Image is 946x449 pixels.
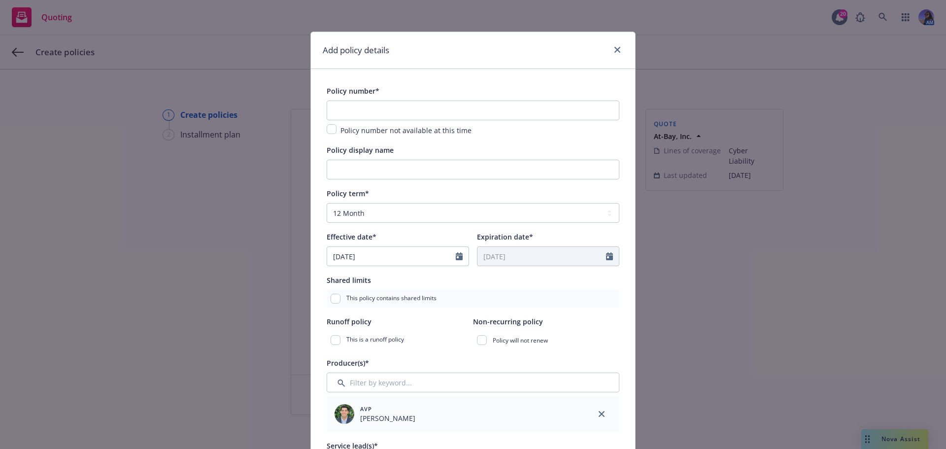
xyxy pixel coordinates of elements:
span: AVP [360,405,415,413]
span: Policy number not available at this time [340,126,472,135]
span: Expiration date* [477,232,533,242]
span: [PERSON_NAME] [360,413,415,423]
input: MM/DD/YYYY [327,247,456,266]
span: Policy number* [327,86,379,96]
span: Shared limits [327,276,371,285]
img: employee photo [335,404,354,424]
div: Policy will not renew [473,331,619,349]
div: This policy contains shared limits [327,290,619,308]
a: close [611,44,623,56]
span: Non-recurring policy [473,317,543,326]
span: Runoff policy [327,317,372,326]
span: Effective date* [327,232,376,242]
svg: Calendar [606,252,613,260]
span: Producer(s)* [327,358,369,368]
span: Policy display name [327,145,394,155]
svg: Calendar [456,252,463,260]
span: Policy term* [327,189,369,198]
a: close [596,408,608,420]
input: Filter by keyword... [327,373,619,392]
h1: Add policy details [323,44,389,57]
div: This is a runoff policy [327,331,473,349]
input: MM/DD/YYYY [477,247,606,266]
